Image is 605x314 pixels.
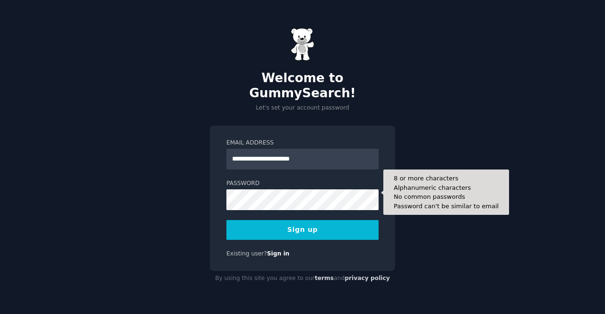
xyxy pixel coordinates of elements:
[345,275,390,281] a: privacy policy
[210,71,395,101] h2: Welcome to GummySearch!
[291,28,314,61] img: Gummy Bear
[267,250,290,257] a: Sign in
[210,271,395,286] div: By using this site you agree to our and
[226,179,379,188] label: Password
[226,139,379,147] label: Email Address
[226,250,267,257] span: Existing user?
[315,275,334,281] a: terms
[226,220,379,240] button: Sign up
[210,104,395,112] p: Let's set your account password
